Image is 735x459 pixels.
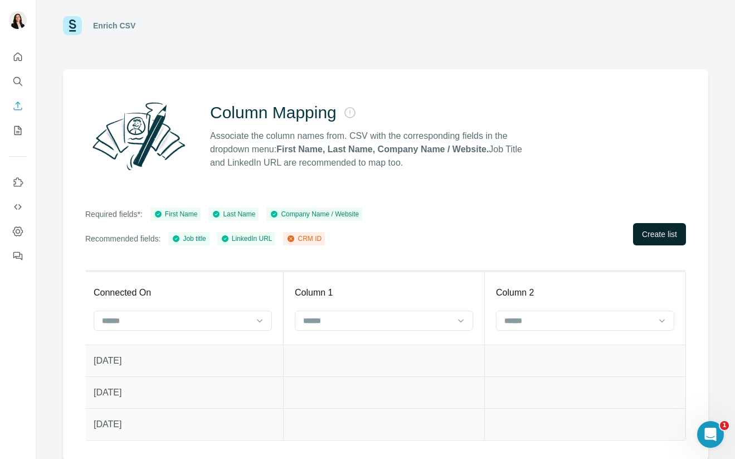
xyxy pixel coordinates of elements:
div: First Name [154,209,198,219]
img: Surfe Logo [63,16,82,35]
button: Dashboard [9,221,27,241]
p: [DATE] [94,386,272,399]
h2: Column Mapping [210,103,337,123]
button: My lists [9,120,27,141]
div: Enrich CSV [93,20,135,31]
strong: First Name, Last Name, Company Name / Website. [276,144,489,154]
button: Search [9,71,27,91]
p: Recommended fields: [85,233,160,244]
img: Avatar [9,11,27,29]
img: Surfe Illustration - Column Mapping [85,96,192,176]
button: Feedback [9,246,27,266]
p: Associate the column names from. CSV with the corresponding fields in the dropdown menu: Job Titl... [210,129,532,170]
p: [DATE] [94,354,272,368]
p: Connected On [94,286,151,299]
iframe: Intercom live chat [697,421,724,448]
button: Use Surfe API [9,197,27,217]
div: Company Name / Website [270,209,359,219]
button: Use Surfe on LinkedIn [9,172,27,192]
div: CRM ID [286,234,322,244]
p: Required fields*: [85,209,143,220]
div: Job title [172,234,206,244]
button: Create list [633,223,686,245]
p: Column 2 [496,286,534,299]
p: [DATE] [94,418,272,431]
div: Last Name [212,209,255,219]
button: Enrich CSV [9,96,27,116]
span: 1 [720,421,729,430]
button: Quick start [9,47,27,67]
p: Column 1 [295,286,333,299]
span: Create list [642,229,677,240]
div: LinkedIn URL [221,234,272,244]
